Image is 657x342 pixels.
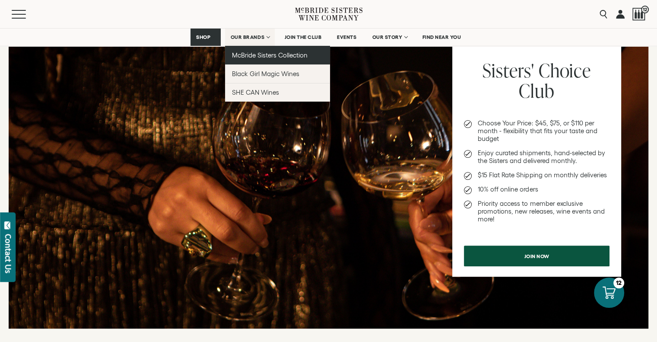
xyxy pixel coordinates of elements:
[613,278,624,288] div: 12
[232,70,299,77] span: Black Girl Magic Wines
[225,83,330,102] a: SHE CAN Wines
[641,6,649,13] span: 12
[225,46,330,64] a: McBride Sisters Collection
[519,78,554,103] span: Club
[225,29,275,46] a: OUR BRANDS
[509,248,565,265] span: Join now
[539,58,591,83] span: Choice
[331,29,362,46] a: EVENTS
[190,29,221,46] a: SHOP
[12,10,43,19] button: Mobile Menu Trigger
[482,58,534,83] span: Sisters'
[464,200,609,223] li: Priority access to member exclusive promotions, new releases, wine events and more!
[464,246,609,266] a: Join now
[231,34,264,40] span: OUR BRANDS
[422,34,461,40] span: FIND NEAR YOU
[417,29,467,46] a: FIND NEAR YOU
[464,119,609,143] li: Choose Your Price: $45, $75, or $110 per month - flexibility that fits your taste and budget
[366,29,413,46] a: OUR STORY
[285,34,322,40] span: JOIN THE CLUB
[232,89,279,96] span: SHE CAN Wines
[337,34,356,40] span: EVENTS
[372,34,402,40] span: OUR STORY
[464,185,609,193] li: 10% off online orders
[464,171,609,179] li: $15 Flat Rate Shipping on monthly deliveries
[4,234,13,273] div: Contact Us
[279,29,327,46] a: JOIN THE CLUB
[232,51,308,59] span: McBride Sisters Collection
[225,64,330,83] a: Black Girl Magic Wines
[464,149,609,165] li: Enjoy curated shipments, hand-selected by the Sisters and delivered monthly.
[196,34,211,40] span: SHOP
